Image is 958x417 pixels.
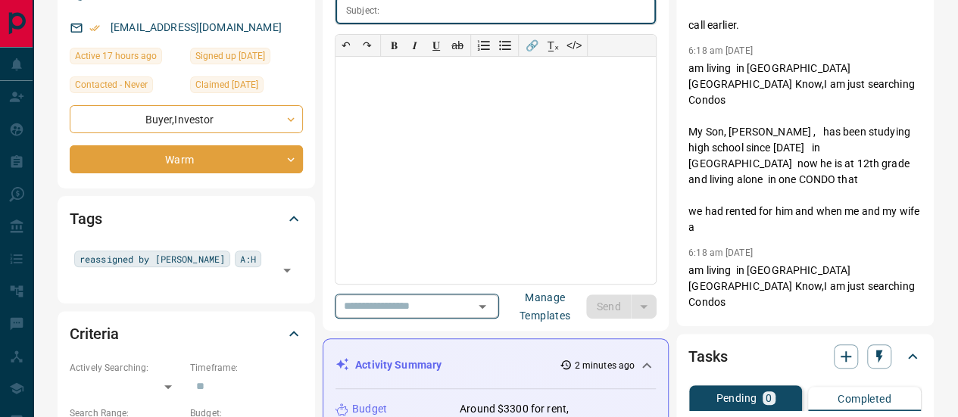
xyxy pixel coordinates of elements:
p: am living in [GEOGRAPHIC_DATA] [GEOGRAPHIC_DATA] Know,I am just searching Condos My Son, [PERSON_... [688,61,922,235]
p: Pending [716,393,757,403]
button: Open [276,260,298,281]
p: 6:18 am [DATE] [688,45,753,56]
button: 𝐁 [383,35,404,56]
span: Claimed [DATE] [195,77,258,92]
h2: Tasks [688,344,727,369]
button: Numbered list [473,35,495,56]
button: Manage Templates [504,294,586,319]
div: Activity Summary2 minutes ago [335,351,656,379]
p: 2 minutes ago [575,359,635,372]
button: T̲ₓ [542,35,563,56]
div: Buyer , Investor [70,105,303,133]
div: Wed Aug 13 2025 [70,48,183,69]
p: Actively Searching: [70,361,183,375]
h2: Tags [70,207,101,231]
button: Bullet list [495,35,516,56]
p: Completed [838,394,891,404]
span: Active 17 hours ago [75,48,157,64]
button: 🔗 [521,35,542,56]
span: 𝐔 [432,39,440,51]
div: Wed May 16 2018 [190,48,303,69]
div: Tasks [688,338,922,375]
span: Signed up [DATE] [195,48,265,64]
button: 𝐔 [426,35,447,56]
button: </> [563,35,585,56]
p: 0 [766,393,772,403]
p: 6:18 am [DATE] [688,247,753,258]
div: Tue Apr 08 2025 [190,76,303,98]
button: ↶ [335,35,357,56]
button: ↷ [357,35,378,56]
button: Open [472,296,493,317]
h2: Criteria [70,322,119,346]
p: Subject: [346,4,379,17]
s: ab [451,39,463,51]
div: Criteria [70,316,303,352]
span: A:H [240,251,256,266]
p: Budget [352,401,387,417]
div: Warm [70,145,303,173]
button: ab [447,35,468,56]
button: 𝑰 [404,35,426,56]
p: Activity Summary [355,357,442,373]
svg: Email Verified [89,23,100,33]
div: Tags [70,201,303,237]
a: [EMAIL_ADDRESS][DOMAIN_NAME] [111,21,282,33]
p: Timeframe: [190,361,303,375]
div: split button [586,294,657,319]
span: Contacted - Never [75,77,148,92]
span: reassigned by [PERSON_NAME] [80,251,225,266]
